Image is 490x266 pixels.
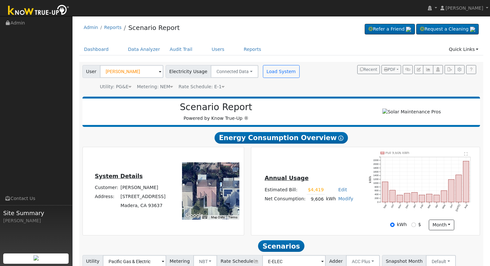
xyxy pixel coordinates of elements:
rect: onclick="" [427,194,432,202]
text: Jun [449,204,453,209]
button: Map Data [211,215,225,220]
span: Site Summary [3,209,69,217]
text: 2000 [373,163,379,166]
text: [DATE] [455,204,461,212]
a: Scenario Report [128,24,180,32]
span: Electricity Usage [166,65,211,78]
text: Mar [427,204,432,209]
button: Connected Data [211,65,258,78]
div: Metering: NEM [137,83,173,90]
a: Terms (opens in new tab) [228,215,237,219]
rect: onclick="" [419,195,425,202]
text: Oct [390,204,395,208]
input: kWh [390,223,395,227]
td: Net Consumption: [264,195,307,204]
img: Google [184,211,205,220]
a: Refer a Friend [365,24,415,35]
span: Energy Consumption Overview [215,132,348,144]
rect: onclick="" [389,190,395,202]
td: Madera, CA 93637 [120,201,167,210]
text: Feb [420,204,424,209]
text: Apr [435,204,439,209]
span: Alias: E1 [178,84,225,89]
input: Select a User [100,65,163,78]
div: [PERSON_NAME] [3,217,69,224]
text: Aug [464,204,468,209]
u: System Details [95,173,143,179]
text: 600 [375,189,379,192]
rect: onclick="" [441,191,447,202]
a: Reports [239,43,266,55]
text: 400 [375,193,379,196]
img: Know True-Up [5,4,72,18]
text: kWh [369,176,372,183]
text: 1400 [373,174,379,177]
text: Pull 9,606 kWh [386,151,409,155]
a: Help Link [466,65,476,74]
div: Powered by Know True-Up ® [86,102,347,122]
a: Quick Links [444,43,483,55]
label: kWh [397,221,407,228]
a: Modify [338,196,353,201]
text:  [464,152,468,156]
text: 1800 [373,166,379,169]
label: $ [418,221,421,228]
img: Solar Maintenance Pros [382,109,441,115]
button: Edit User [414,65,423,74]
span: Scenarios [258,240,304,252]
span: User [82,65,100,78]
button: month [429,220,454,231]
a: Audit Trail [165,43,197,55]
img: retrieve [406,27,411,32]
td: Customer: [94,183,120,192]
span: PDF [384,67,396,72]
button: PDF [381,65,401,74]
rect: onclick="" [448,179,454,202]
i: Show Help [338,136,343,141]
u: Annual Usage [264,175,308,181]
button: Login As [433,65,443,74]
input: $ [411,223,416,227]
rect: onclick="" [397,195,403,202]
rect: onclick="" [463,161,469,202]
a: Open this area in Google Maps (opens a new window) [184,211,205,220]
text: Nov [398,204,402,209]
td: kWh [325,195,337,204]
text: 1000 [373,182,379,185]
a: Reports [104,25,121,30]
button: Export Interval Data [445,65,455,74]
rect: onclick="" [456,175,462,202]
div: Utility: PG&E [100,83,131,90]
rect: onclick="" [412,192,418,202]
rect: onclick="" [404,193,410,202]
text: Dec [405,204,409,209]
td: [STREET_ADDRESS] [120,192,167,201]
h2: Scenario Report [89,102,343,113]
button: Recent [357,65,380,74]
a: Admin [84,25,98,30]
button: Load System [263,65,300,78]
rect: onclick="" [382,182,388,202]
text: 1600 [373,170,379,173]
a: Users [207,43,229,55]
a: Edit [338,187,347,192]
td: $4,419 [307,185,325,195]
a: Data Analyzer [123,43,165,55]
td: [PERSON_NAME] [120,183,167,192]
img: retrieve [470,27,475,32]
text: 0 [377,201,379,204]
button: Settings [455,65,465,74]
img: retrieve [34,255,39,261]
a: Dashboard [79,43,114,55]
text: 1200 [373,178,379,181]
td: Address: [94,192,120,201]
text: Sep [383,204,387,209]
text: 200 [375,197,379,200]
text: 2200 [373,159,379,162]
button: Multi-Series Graph [423,65,433,74]
button: Generate Report Link [403,65,413,74]
a: Request a Cleaning [416,24,479,35]
td: 9,606 [307,195,325,204]
text: May [442,204,446,209]
rect: onclick="" [434,195,439,202]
